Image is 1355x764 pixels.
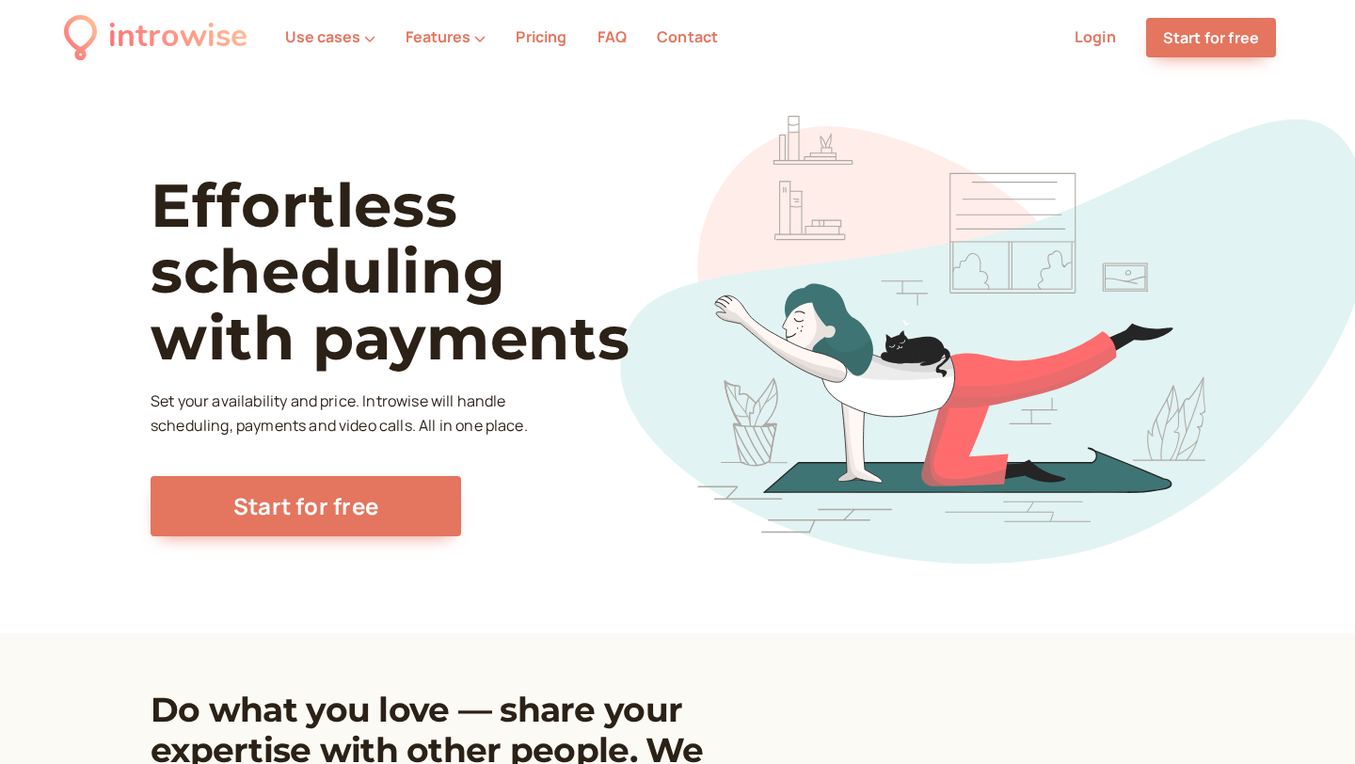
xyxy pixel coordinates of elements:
[657,26,718,47] a: Contact
[516,26,566,47] a: Pricing
[285,28,375,45] button: Use cases
[151,476,461,536] a: Start for free
[108,11,247,63] div: introwise
[151,172,697,371] h1: Effortless scheduling with payments
[151,390,533,438] p: Set your availability and price. Introwise will handle scheduling, payments and video calls. All ...
[64,11,247,63] a: introwise
[406,28,486,45] button: Features
[1075,26,1116,47] a: Login
[1261,674,1355,764] iframe: Chat Widget
[1146,18,1276,57] a: Start for free
[598,26,627,47] a: FAQ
